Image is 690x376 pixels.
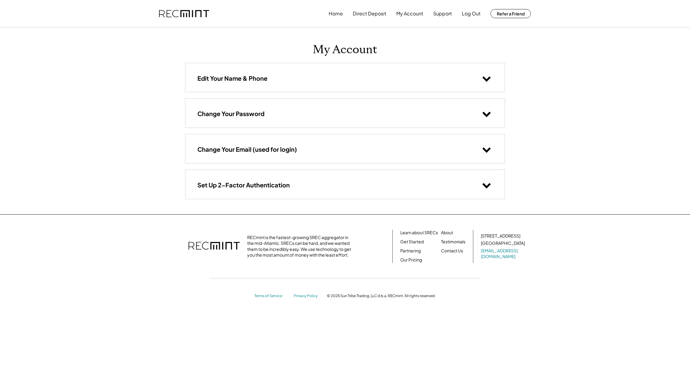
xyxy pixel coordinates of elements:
a: Partnering [400,248,421,254]
img: recmint-logotype%403x.png [188,236,240,257]
a: [EMAIL_ADDRESS][DOMAIN_NAME] [481,248,526,260]
a: Privacy Policy [294,293,321,299]
a: Get Started [400,239,424,245]
img: recmint-logotype%403x.png [159,10,209,18]
div: © 2025 Sun Tribe Trading, LLC d.b.a. RECmint. All rights reserved. [327,293,436,298]
button: Home [329,8,343,20]
h1: My Account [313,43,377,57]
button: My Account [396,8,423,20]
button: Log Out [462,8,481,20]
a: Contact Us [441,248,463,254]
h3: Set Up 2-Factor Authentication [197,181,290,189]
div: [GEOGRAPHIC_DATA] [481,240,525,246]
button: Support [433,8,452,20]
a: About [441,230,453,236]
button: Refer a Friend [490,9,531,18]
a: Terms of Service [254,293,288,299]
h3: Change Your Password [197,110,264,118]
a: Learn about SRECs [400,230,438,236]
a: Our Pricing [400,257,422,263]
a: Testimonials [441,239,465,245]
button: Direct Deposit [353,8,386,20]
div: [STREET_ADDRESS] [481,233,520,239]
h3: Change Your Email (used for login) [197,145,297,153]
div: RECmint is the fastest-growing SREC aggregator in the mid-Atlantic. SRECs can be hard, and we wan... [247,235,354,258]
h3: Edit Your Name & Phone [197,74,267,82]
